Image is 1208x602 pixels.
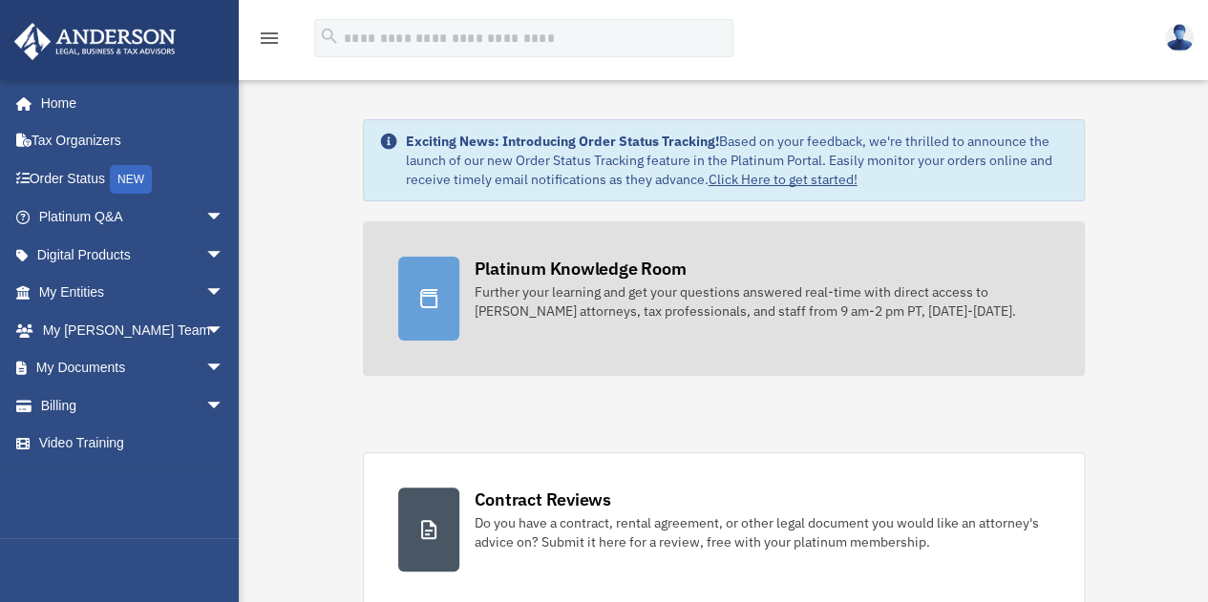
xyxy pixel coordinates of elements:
[363,221,1085,376] a: Platinum Knowledge Room Further your learning and get your questions answered real-time with dire...
[13,236,253,274] a: Digital Productsarrow_drop_down
[13,159,253,198] a: Order StatusNEW
[205,198,244,238] span: arrow_drop_down
[110,165,152,194] div: NEW
[13,274,253,312] a: My Entitiesarrow_drop_down
[13,311,253,349] a: My [PERSON_NAME] Teamarrow_drop_down
[709,171,858,188] a: Click Here to get started!
[9,23,181,60] img: Anderson Advisors Platinum Portal
[13,386,253,425] a: Billingarrow_drop_down
[475,488,611,511] div: Contract Reviews
[406,133,719,150] strong: Exciting News: Introducing Order Status Tracking!
[205,236,244,275] span: arrow_drop_down
[205,274,244,313] span: arrow_drop_down
[319,26,340,47] i: search
[13,349,253,387] a: My Documentsarrow_drop_down
[13,425,253,463] a: Video Training
[13,122,253,160] a: Tax Organizers
[13,198,253,237] a: Platinum Q&Aarrow_drop_down
[475,257,687,280] div: Platinum Knowledge Room
[258,27,281,50] i: menu
[205,386,244,426] span: arrow_drop_down
[475,513,1049,551] div: Do you have a contract, rental agreement, or other legal document you would like an attorney's ad...
[406,132,1069,189] div: Based on your feedback, we're thrilled to announce the launch of our new Order Status Tracking fe...
[205,349,244,388] span: arrow_drop_down
[13,84,244,122] a: Home
[258,33,281,50] a: menu
[205,311,244,350] span: arrow_drop_down
[1165,24,1194,52] img: User Pic
[475,282,1049,321] div: Further your learning and get your questions answered real-time with direct access to [PERSON_NAM...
